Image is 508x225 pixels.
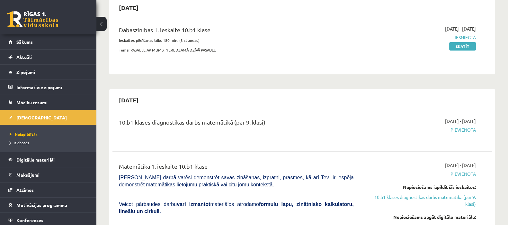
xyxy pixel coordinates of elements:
p: Ieskaites pildīšanas laiks 180 min. (3 stundas) [119,37,354,43]
span: Pievienota [363,171,476,177]
div: Nepieciešams izpildīt šīs ieskaites: [363,184,476,191]
p: Tēma: PASAULE AP MUMS. NEREDZAMĀ DZĪVĀ PASAULE [119,47,354,53]
legend: Ziņojumi [16,65,88,80]
span: Aktuāli [16,54,32,60]
legend: Informatīvie ziņojumi [16,80,88,95]
b: vari izmantot [177,202,210,207]
b: formulu lapu, zinātnisko kalkulatoru, lineālu un cirkuli. [119,202,354,214]
span: Motivācijas programma [16,202,67,208]
span: Sākums [16,39,33,45]
a: Motivācijas programma [8,198,88,212]
span: [PERSON_NAME] darbā varēsi demonstrēt savas zināšanas, izpratni, prasmes, kā arī Tev ir iespēja d... [119,175,354,187]
span: [DEMOGRAPHIC_DATA] [16,115,67,120]
span: [DATE] - [DATE] [445,118,476,125]
a: Maksājumi [8,167,88,182]
a: Informatīvie ziņojumi [8,80,88,95]
a: Neizpildītās [10,131,90,137]
span: [DATE] - [DATE] [445,25,476,32]
div: 10.b1 klases diagnostikas darbs matemātikā (par 9. klasi) [119,118,354,130]
span: Veicot pārbaudes darbu materiālos atrodamo [119,202,354,214]
span: Konferences [16,217,43,223]
div: Nepieciešams apgūt digitālo materiālu: [363,214,476,220]
h2: [DATE] [112,92,145,108]
a: Aktuāli [8,50,88,64]
span: Pievienota [363,127,476,133]
span: Neizpildītās [10,132,38,137]
a: Skatīt [449,42,476,51]
div: Dabaszinības 1. ieskaite 10.b1 klase [119,25,354,37]
a: Digitālie materiāli [8,152,88,167]
span: Digitālie materiāli [16,157,55,163]
span: Mācību resursi [16,99,48,105]
span: Izlabotās [10,140,29,145]
span: Atzīmes [16,187,34,193]
a: Atzīmes [8,183,88,197]
div: Matemātika 1. ieskaite 10.b1 klase [119,162,354,174]
a: Rīgas 1. Tālmācības vidusskola [7,11,58,27]
a: Sākums [8,34,88,49]
span: Iesniegta [363,34,476,41]
span: [DATE] - [DATE] [445,162,476,169]
legend: Maksājumi [16,167,88,182]
a: 10.b1 klases diagnostikas darbs matemātikā (par 9. klasi) [363,194,476,207]
a: [DEMOGRAPHIC_DATA] [8,110,88,125]
a: Izlabotās [10,140,90,145]
a: Mācību resursi [8,95,88,110]
a: Ziņojumi [8,65,88,80]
